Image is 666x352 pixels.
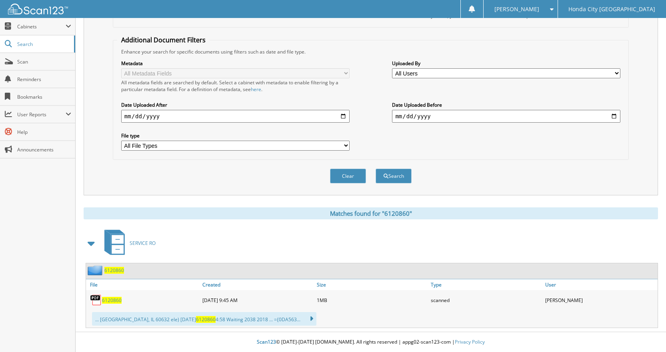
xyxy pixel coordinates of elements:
[88,265,104,275] img: folder2.png
[455,338,485,345] a: Privacy Policy
[392,60,620,67] label: Uploaded By
[17,41,70,48] span: Search
[17,129,71,135] span: Help
[121,132,350,139] label: File type
[257,338,276,345] span: Scan123
[121,101,350,108] label: Date Uploaded After
[17,111,66,118] span: User Reports
[121,110,350,123] input: start
[315,292,429,308] div: 1MB
[376,169,412,183] button: Search
[568,7,655,12] span: Honda City [GEOGRAPHIC_DATA]
[121,60,350,67] label: Metadata
[117,48,624,55] div: Enhance your search for specific documents using filters such as date and file type.
[17,146,71,153] span: Announcements
[543,292,658,308] div: [PERSON_NAME]
[196,316,216,323] span: 6120860
[121,79,350,93] div: All metadata fields are searched by default. Select a cabinet with metadata to enable filtering b...
[92,312,316,326] div: ... [GEOGRAPHIC_DATA], IL 60632 ele) [DATE] 4:58 Waiting 2038 2018 ... ={0DA563...
[17,58,71,65] span: Scan
[200,292,315,308] div: [DATE] 9:45 AM
[104,267,124,274] a: 6120860
[17,23,66,30] span: Cabinets
[86,279,200,290] a: File
[251,86,261,93] a: here
[90,294,102,306] img: PDF.png
[17,93,71,100] span: Bookmarks
[429,292,543,308] div: scanned
[626,314,666,352] iframe: Chat Widget
[8,4,68,14] img: scan123-logo-white.svg
[330,169,366,183] button: Clear
[117,36,210,44] legend: Additional Document Filters
[102,297,122,304] a: 6120860
[315,279,429,290] a: Size
[200,279,315,290] a: Created
[84,207,658,219] div: Matches found for "6120860"
[17,76,71,83] span: Reminders
[392,110,620,123] input: end
[392,101,620,108] label: Date Uploaded Before
[130,240,156,247] span: SERVICE RO
[543,279,658,290] a: User
[76,332,666,352] div: © [DATE]-[DATE] [DOMAIN_NAME]. All rights reserved | appg02-scan123-com |
[100,227,156,259] a: SERVICE RO
[429,279,543,290] a: Type
[494,7,539,12] span: [PERSON_NAME]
